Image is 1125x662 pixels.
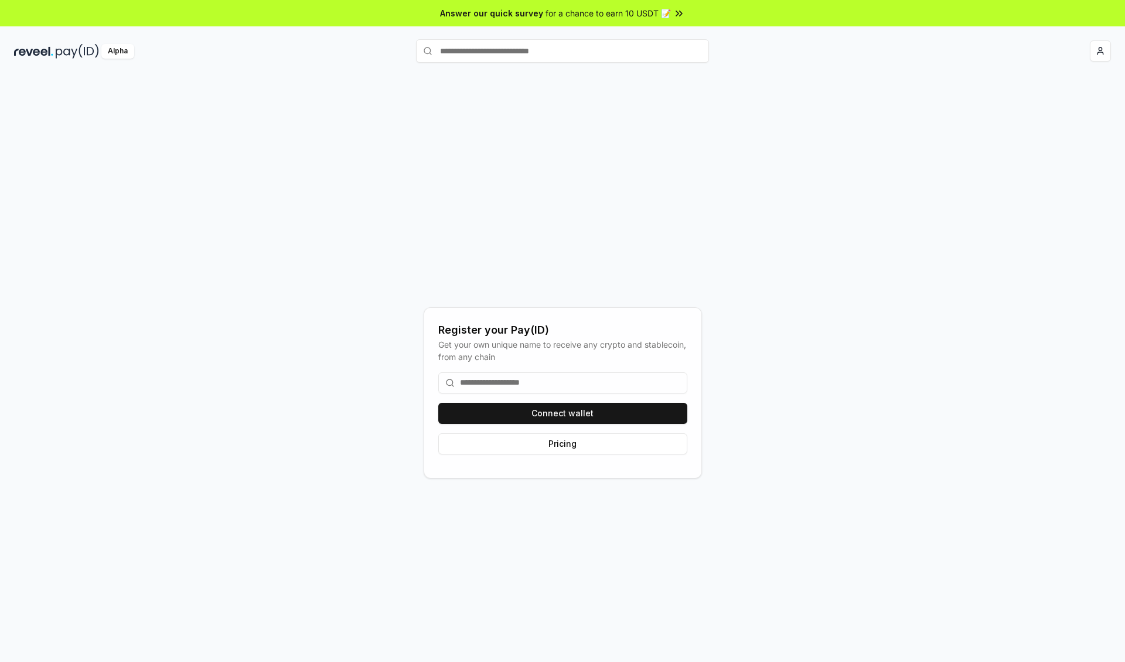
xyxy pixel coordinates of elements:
div: Register your Pay(ID) [438,322,687,338]
span: Answer our quick survey [440,7,543,19]
div: Alpha [101,44,134,59]
button: Pricing [438,433,687,454]
span: for a chance to earn 10 USDT 📝 [546,7,671,19]
button: Connect wallet [438,403,687,424]
img: pay_id [56,44,99,59]
img: reveel_dark [14,44,53,59]
div: Get your own unique name to receive any crypto and stablecoin, from any chain [438,338,687,363]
